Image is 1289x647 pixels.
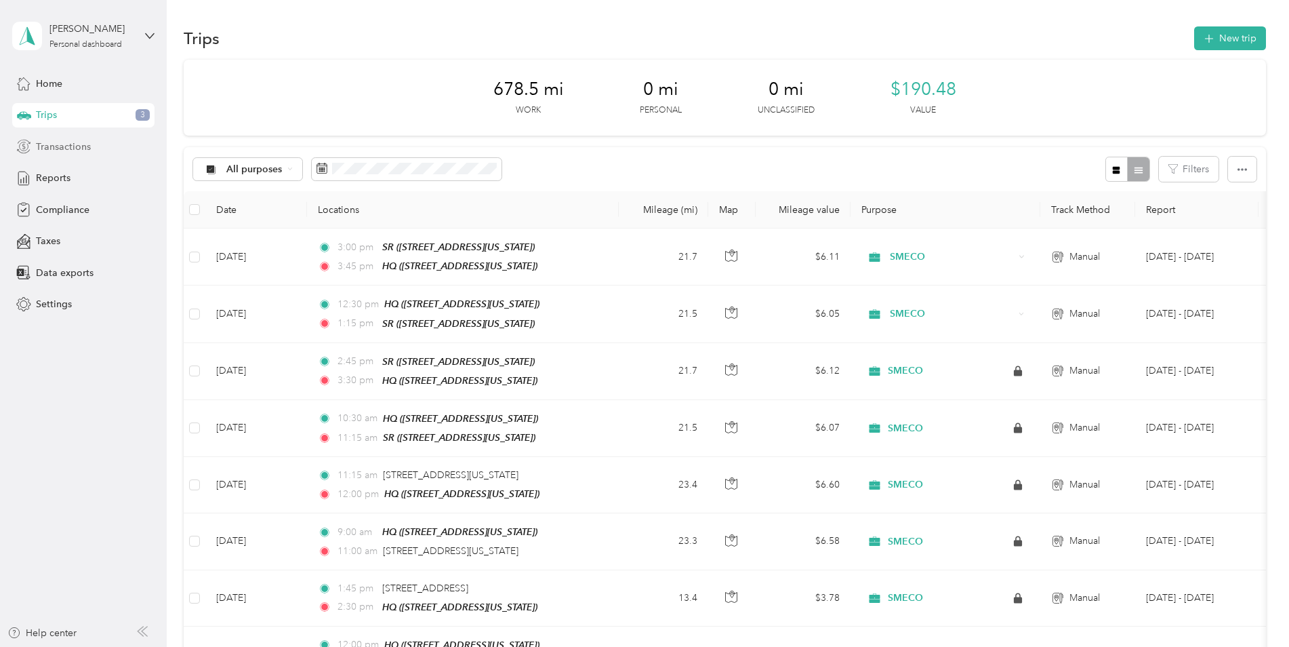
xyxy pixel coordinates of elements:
td: $6.11 [756,229,851,286]
td: 21.5 [619,286,708,342]
span: All purposes [226,165,283,174]
p: Personal [640,104,682,117]
span: HQ ([STREET_ADDRESS][US_STATE]) [383,413,538,424]
span: Manual [1069,420,1100,435]
td: $6.07 [756,400,851,457]
button: Help center [7,626,77,640]
span: Trips [36,108,57,122]
span: $190.48 [891,79,956,100]
iframe: Everlance-gr Chat Button Frame [1213,571,1289,647]
td: Aug 1 - 31, 2025 [1135,570,1259,627]
td: [DATE] [205,400,307,457]
span: 0 mi [643,79,678,100]
span: SMECO [888,536,923,548]
td: $6.05 [756,286,851,342]
td: Aug 1 - 31, 2025 [1135,400,1259,457]
th: Report [1135,191,1259,229]
span: [STREET_ADDRESS] [382,583,468,594]
span: HQ ([STREET_ADDRESS][US_STATE]) [382,260,537,271]
td: [DATE] [205,457,307,513]
span: 2:30 pm [337,600,376,614]
span: 11:15 am [337,431,377,446]
td: [DATE] [205,229,307,286]
span: SR ([STREET_ADDRESS][US_STATE]) [382,241,535,252]
span: Data exports [36,266,94,280]
span: Compliance [36,203,89,217]
span: Manual [1069,591,1100,606]
span: Manual [1069,307,1100,321]
span: SR ([STREET_ADDRESS][US_STATE]) [382,318,535,329]
span: Taxes [36,234,60,248]
td: 23.3 [619,513,708,570]
span: Home [36,77,62,91]
span: HQ ([STREET_ADDRESS][US_STATE]) [382,375,537,386]
span: 1:15 pm [337,316,376,331]
span: 1:45 pm [337,581,376,596]
th: Purpose [851,191,1040,229]
span: 3:30 pm [337,373,376,388]
p: Unclassified [758,104,815,117]
td: $3.78 [756,570,851,627]
span: 678.5 mi [493,79,564,100]
th: Mileage value [756,191,851,229]
span: 12:30 pm [337,297,379,312]
span: [STREET_ADDRESS][US_STATE] [383,545,518,557]
td: $6.60 [756,457,851,513]
span: Reports [36,171,70,185]
span: HQ ([STREET_ADDRESS][US_STATE]) [382,602,537,612]
span: SMECO [890,250,1014,264]
td: Aug 1 - 31, 2025 [1135,457,1259,513]
td: $6.12 [756,343,851,400]
td: Sep 1 - 30, 2025 [1135,229,1259,286]
span: 2:45 pm [337,354,376,369]
button: Filters [1159,157,1219,182]
td: [DATE] [205,286,307,342]
span: Settings [36,297,72,311]
span: [STREET_ADDRESS][US_STATE] [383,469,518,481]
span: Manual [1069,534,1100,549]
span: 9:00 am [337,525,376,540]
th: Track Method [1040,191,1135,229]
th: Date [205,191,307,229]
span: 3:00 pm [337,240,376,255]
span: Manual [1069,477,1100,492]
th: Mileage (mi) [619,191,708,229]
p: Work [516,104,541,117]
span: 3:45 pm [337,259,376,274]
td: $6.58 [756,513,851,570]
td: Sep 1 - 30, 2025 [1135,286,1259,342]
span: HQ ([STREET_ADDRESS][US_STATE]) [384,488,539,499]
span: Manual [1069,364,1100,378]
td: 23.4 [619,457,708,513]
td: [DATE] [205,570,307,627]
h1: Trips [184,31,220,45]
span: SMECO [888,423,923,435]
div: Personal dashboard [49,41,122,49]
span: SMECO [888,592,923,604]
td: [DATE] [205,343,307,400]
th: Map [708,191,756,229]
span: SMECO [888,479,923,491]
span: SMECO [888,365,923,377]
span: 10:30 am [337,411,377,426]
p: Value [910,104,936,117]
span: 3 [136,109,150,121]
span: 11:00 am [337,544,377,559]
span: 11:15 am [337,468,377,483]
span: SMECO [890,307,1014,321]
td: 21.5 [619,400,708,457]
span: 12:00 pm [337,487,379,502]
div: [PERSON_NAME] [49,22,134,36]
span: SR ([STREET_ADDRESS][US_STATE]) [382,356,535,367]
td: 13.4 [619,570,708,627]
span: SR ([STREET_ADDRESS][US_STATE]) [383,432,535,443]
td: 21.7 [619,343,708,400]
th: Locations [307,191,619,229]
td: Aug 1 - 31, 2025 [1135,513,1259,570]
span: Manual [1069,250,1100,264]
td: [DATE] [205,513,307,570]
span: HQ ([STREET_ADDRESS][US_STATE]) [384,298,539,309]
span: Transactions [36,140,91,154]
span: HQ ([STREET_ADDRESS][US_STATE]) [382,526,537,537]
